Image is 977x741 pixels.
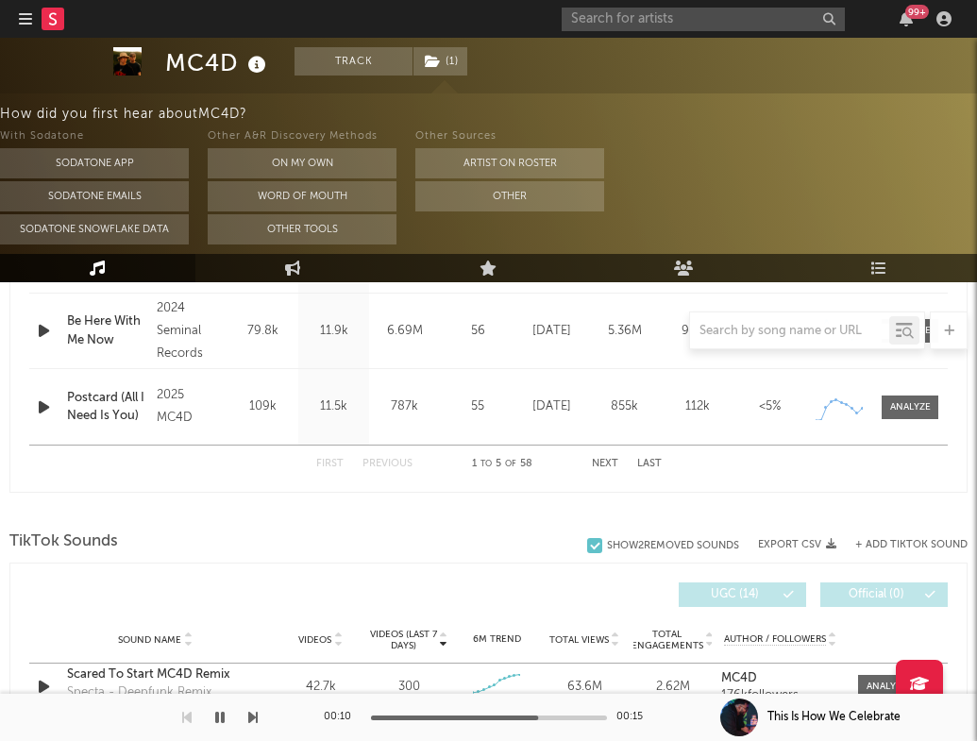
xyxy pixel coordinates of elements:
[691,589,778,600] span: UGC ( 14 )
[118,634,181,646] span: Sound Name
[208,126,396,148] div: Other A&R Discovery Methods
[208,148,396,178] button: On My Own
[721,672,757,684] strong: MC4D
[303,397,364,416] div: 11.5k
[690,324,889,339] input: Search by song name or URL
[767,709,901,726] div: This Is How We Celebrate
[413,47,467,76] button: (1)
[520,397,583,416] div: [DATE]
[905,5,929,19] div: 99 +
[721,689,839,702] div: 176k followers
[900,11,913,26] button: 99+
[67,389,147,426] a: Postcard (All I Need Is You)
[855,540,968,550] button: + Add TikTok Sound
[157,297,223,365] div: 2024 Seminal Records
[758,539,836,550] button: Export CSV
[316,459,344,469] button: First
[633,678,712,697] div: 2.62M
[546,678,624,697] div: 63.6M
[208,214,396,244] button: Other Tools
[232,397,294,416] div: 109k
[450,453,554,476] div: 1 5 58
[724,633,826,646] span: Author / Followers
[549,634,609,646] span: Total Views
[9,530,118,553] span: TikTok Sounds
[413,47,468,76] span: ( 1 )
[820,582,948,607] button: Official(0)
[67,665,244,684] a: Scared To Start MC4D Remix
[369,629,436,651] span: Videos (last 7 days)
[458,632,536,647] div: 6M Trend
[592,459,618,469] button: Next
[738,397,801,416] div: <5%
[505,460,516,468] span: of
[374,397,435,416] div: 787k
[833,589,919,600] span: Official ( 0 )
[721,672,839,685] a: MC4D
[157,384,223,429] div: 2025 MC4D
[165,47,271,78] div: MC4D
[593,397,656,416] div: 855k
[415,181,604,211] button: Other
[415,148,604,178] button: Artist on Roster
[298,634,331,646] span: Videos
[295,47,413,76] button: Track
[632,629,703,651] span: Total Engagements
[281,678,360,697] div: 42.7k
[208,181,396,211] button: Word Of Mouth
[67,683,211,702] div: Specta - Deepfunk Remix
[616,706,654,729] div: 00:15
[665,397,729,416] div: 112k
[398,678,420,697] div: 300
[362,459,413,469] button: Previous
[415,126,604,148] div: Other Sources
[607,540,739,552] div: Show 2 Removed Sounds
[679,582,806,607] button: UGC(14)
[836,540,968,550] button: + Add TikTok Sound
[480,460,492,468] span: to
[324,706,362,729] div: 00:10
[445,397,511,416] div: 55
[637,459,662,469] button: Last
[562,8,845,31] input: Search for artists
